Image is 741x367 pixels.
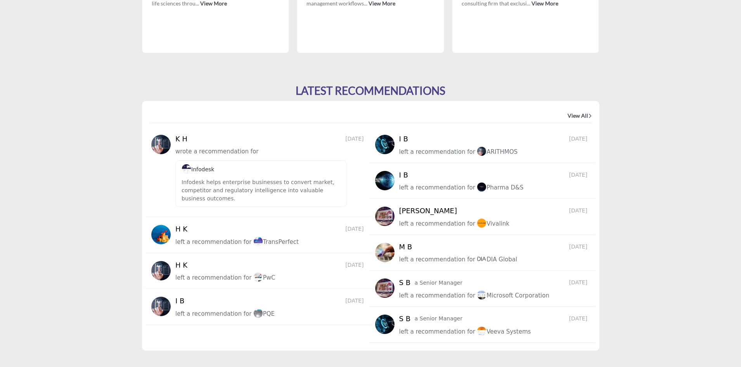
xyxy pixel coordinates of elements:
img: avtar-image [375,135,395,154]
span: [DATE] [345,261,366,269]
h2: LATEST RECOMMENDATIONS [296,84,445,97]
h5: I B [175,297,189,305]
img: avtar-image [375,278,395,298]
span: left a recommendation for [399,328,475,335]
img: image [253,237,263,246]
h5: [PERSON_NAME] [399,207,457,215]
span: [DATE] [569,315,590,323]
span: left a recommendation for [399,292,475,299]
h5: H K [175,225,189,233]
a: imageDIA Global [477,255,517,264]
span: left a recommendation for [399,184,475,191]
a: imageVeeva Systems [477,327,531,337]
span: [DATE] [569,243,590,251]
img: avtar-image [375,315,395,334]
a: imagePQE [253,309,275,319]
span: [DATE] [569,171,590,179]
span: DIA Global [477,256,517,263]
img: avtar-image [375,243,395,262]
h5: M B [399,243,413,251]
h5: K H [175,135,189,143]
span: PQE [253,310,275,317]
img: image [477,182,486,192]
span: ARITHMOS [477,148,518,155]
span: TransPerfect [253,238,299,245]
img: image [477,326,486,336]
h5: I B [399,135,413,143]
span: Veeva Systems [477,328,531,335]
a: imageARITHMOS [477,147,518,157]
a: imageInfodesk [182,166,214,172]
img: avtar-image [151,135,171,154]
p: a Senior Manager [415,315,462,323]
span: left a recommendation for [175,238,251,245]
img: image [477,218,486,228]
span: PwC [253,274,275,281]
span: left a recommendation for [399,256,475,263]
img: avtar-image [151,297,171,316]
img: image [182,164,191,174]
a: imagePharma D&S [477,183,523,193]
h5: I B [399,171,413,179]
span: left a recommendation for [399,148,475,155]
span: left a recommendation for [175,310,251,317]
img: avtar-image [375,171,395,190]
p: Infodesk helps enterprise businesses to convert market, competitor and regulatory intelligence in... [182,178,341,203]
img: avtar-image [151,261,171,280]
a: View All [568,112,592,120]
span: left a recommendation for [399,220,475,227]
span: [DATE] [345,135,366,143]
img: image [253,308,263,318]
h5: H K [175,261,189,270]
a: imageMicrosoft Corporation [477,291,549,301]
span: Vivalink [477,220,509,227]
a: imagePwC [253,273,275,283]
span: [DATE] [345,297,366,305]
span: [DATE] [569,135,590,143]
p: a Senior Manager [415,279,462,287]
img: avtar-image [375,207,395,226]
span: wrote a recommendation for [175,148,258,155]
img: image [477,146,486,156]
span: left a recommendation for [175,274,251,281]
span: [DATE] [569,207,590,215]
img: avtar-image [151,225,171,244]
h5: S B [399,315,413,323]
h5: S B [399,278,413,287]
span: [DATE] [569,278,590,287]
img: image [477,254,486,264]
img: image [477,290,486,300]
span: Infodesk [182,166,214,172]
span: Microsoft Corporation [477,292,549,299]
span: [DATE] [345,225,366,233]
img: image [253,272,263,282]
span: Pharma D&S [477,184,523,191]
a: imageVivalink [477,219,509,229]
a: imageTransPerfect [253,237,299,247]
